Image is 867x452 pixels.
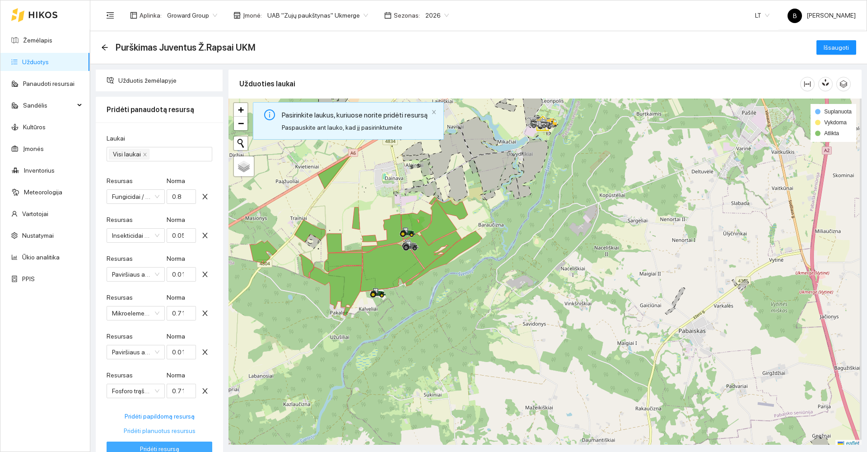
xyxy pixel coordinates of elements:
a: PPIS [22,275,35,282]
button: close [198,228,212,243]
button: Išsaugoti [816,40,856,55]
label: Laukai [107,134,125,143]
span: close [143,152,147,157]
a: Ūkio analitika [22,254,60,261]
span: close [198,348,212,356]
a: Vartotojai [22,210,48,217]
span: Vykdoma [824,119,847,126]
span: Insekticidai / Delmetros 100 SC [112,229,159,242]
span: Atlikta [824,130,839,137]
a: Nustatymai [22,232,54,239]
input: Norma [167,267,196,282]
button: Initiate a new search [234,137,247,150]
label: Norma [167,254,185,264]
span: close [198,310,212,317]
span: column-width [801,80,814,88]
span: Aplinka : [140,10,162,20]
input: Norma [167,384,196,398]
span: B [793,9,797,23]
span: [PERSON_NAME] [788,12,856,19]
span: Visi laukai [109,149,149,160]
div: Atgal [101,44,108,52]
span: 2026 [425,9,449,22]
span: Purškimas Juventus Ž.Rapsai UKM [116,40,256,55]
button: close [198,189,212,204]
a: Įmonės [23,145,44,152]
span: Paviršiaus aktyvios medžiagos / Multimastr [112,268,159,281]
label: Norma [167,176,185,186]
label: Resursas [107,176,133,186]
a: Zoom in [234,103,247,117]
span: shop [233,12,241,19]
button: menu-fold [101,6,119,24]
button: close [198,345,212,359]
input: Norma [167,228,196,243]
label: Norma [167,215,185,225]
button: close [198,384,212,398]
label: Resursas [107,254,133,264]
div: Pridėti panaudotą resursą [107,97,212,122]
span: Mikroelementinės trąšos / SoluSop52 [112,306,159,320]
span: info-circle [264,109,275,120]
a: Layers [234,156,254,176]
label: Resursas [107,332,133,341]
div: Paspauskite ant lauko, kad jį pasirinktumėte [282,122,428,132]
span: close [198,232,212,239]
button: column-width [800,77,815,91]
a: Zoom out [234,117,247,130]
label: Norma [167,332,185,341]
a: Užduotys [22,58,49,66]
span: Sezonas : [394,10,420,20]
span: Pridėti planuotus resursus [124,426,196,436]
label: Norma [167,293,185,302]
span: close [198,193,212,200]
label: Norma [167,371,185,380]
button: close [198,267,212,282]
input: Norma [167,306,196,320]
span: Fungicidai / Juventus 90 [112,190,159,203]
span: menu-fold [106,11,114,19]
button: Pridėti papildomą resursą [107,409,212,424]
label: Resursas [107,293,133,302]
button: close [431,109,437,115]
span: Paviršiaus aktyvios medžiagos / Proaqua trio [112,345,159,359]
span: Visi laukai [113,149,141,159]
span: arrow-left [101,44,108,51]
span: close [198,387,212,395]
a: Inventorius [24,167,55,174]
a: Panaudoti resursai [23,80,75,87]
span: Fosforo trąšos (P) / MAP 12-61 [112,384,159,398]
span: Sandėlis [23,96,75,114]
span: − [238,118,244,129]
span: Užduotis žemėlapyje [118,71,216,89]
span: Pridėti papildomą resursą [125,411,195,421]
button: close [198,306,212,320]
span: calendar [384,12,392,19]
label: Resursas [107,371,133,380]
label: Resursas [107,215,133,225]
a: Meteorologija [24,188,62,196]
a: Leaflet [838,440,859,447]
button: Pridėti planuotus resursus [107,424,212,438]
a: Žemėlapis [23,37,52,44]
a: Kultūros [23,123,46,131]
span: Suplanuota [824,108,852,115]
div: Pasirinkite laukus, kuriuose norite pridėti resursą [282,109,428,121]
input: Norma [167,189,196,204]
span: Išsaugoti [824,42,849,52]
span: UAB "Zujų paukštynas" Ukmerge [267,9,368,22]
span: layout [130,12,137,19]
div: Užduoties laukai [239,71,800,97]
span: + [238,104,244,115]
span: Groward Group [167,9,217,22]
span: close [198,271,212,278]
span: Įmonė : [243,10,262,20]
span: LT [755,9,769,22]
input: Norma [167,345,196,359]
